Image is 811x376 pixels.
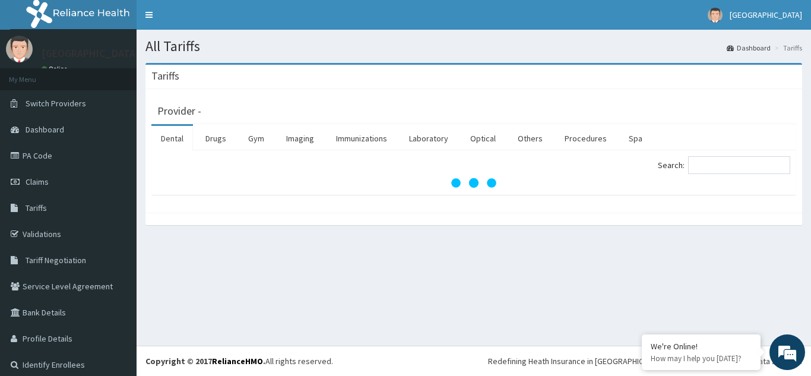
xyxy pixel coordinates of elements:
span: Switch Providers [26,98,86,109]
a: Immunizations [327,126,397,151]
a: Laboratory [400,126,458,151]
div: Redefining Heath Insurance in [GEOGRAPHIC_DATA] using Telemedicine and Data Science! [488,355,802,367]
img: User Image [6,36,33,62]
li: Tariffs [772,43,802,53]
a: Drugs [196,126,236,151]
svg: audio-loading [450,159,498,207]
a: Imaging [277,126,324,151]
a: Optical [461,126,505,151]
h3: Tariffs [151,71,179,81]
img: User Image [708,8,723,23]
a: Dental [151,126,193,151]
p: How may I help you today? [651,353,752,364]
div: We're Online! [651,341,752,352]
span: Dashboard [26,124,64,135]
h3: Provider - [157,106,201,116]
a: Others [508,126,552,151]
label: Search: [658,156,790,174]
span: [GEOGRAPHIC_DATA] [730,10,802,20]
a: Procedures [555,126,616,151]
h1: All Tariffs [145,39,802,54]
a: Dashboard [727,43,771,53]
span: Tariffs [26,203,47,213]
a: Spa [619,126,652,151]
strong: Copyright © 2017 . [145,356,265,366]
a: Gym [239,126,274,151]
footer: All rights reserved. [137,346,811,376]
a: RelianceHMO [212,356,263,366]
span: Claims [26,176,49,187]
input: Search: [688,156,790,174]
a: Online [42,65,70,73]
p: [GEOGRAPHIC_DATA] [42,48,140,59]
span: Tariff Negotiation [26,255,86,266]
